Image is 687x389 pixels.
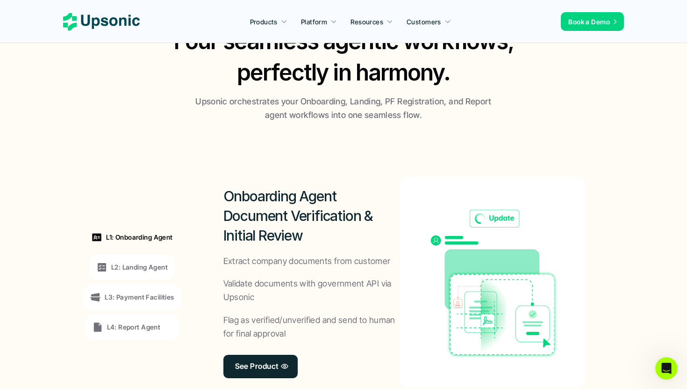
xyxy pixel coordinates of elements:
iframe: Intercom live chat [655,357,678,380]
p: L1: Onboarding Agent [106,232,172,242]
p: L2: Landing Agent [111,262,168,272]
h2: Onboarding Agent Document Verification & Initial Review [223,186,400,245]
p: Products [250,17,278,27]
p: Resources [351,17,383,27]
p: Upsonic orchestrates your Onboarding, Landing, PF Registration, and Report agent workflows into o... [192,95,495,122]
h2: Four seamless agentic workflows, perfectly in harmony. [164,25,523,88]
p: Extract company documents from customer [223,255,391,268]
p: Flag as verified/unverified and send to human for final approval [223,314,400,341]
p: L4: Report Agent [107,322,161,332]
p: See Product [235,360,279,373]
a: See Product [223,355,298,378]
span: Book a Demo [568,18,610,26]
a: Products [244,13,293,30]
p: Customers [407,17,441,27]
a: Book a Demo [561,12,624,31]
p: Validate documents with government API via Upsonic [223,277,400,304]
p: L3: Payment Facilities [105,292,174,302]
p: Platform [301,17,327,27]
